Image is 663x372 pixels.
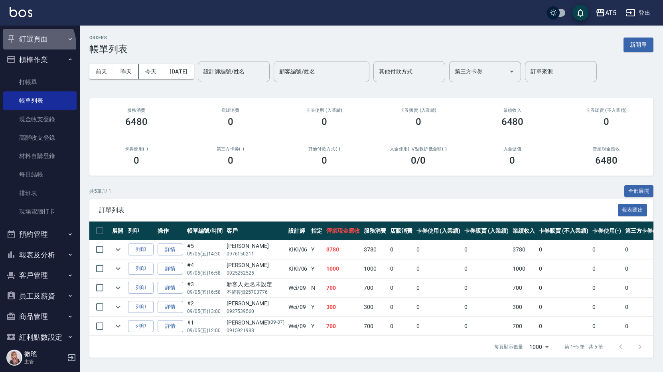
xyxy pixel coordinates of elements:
[112,263,124,275] button: expand row
[158,301,183,313] a: 詳情
[227,319,284,327] div: [PERSON_NAME]
[309,222,324,240] th: 指定
[163,64,193,79] button: [DATE]
[3,110,77,129] a: 現金收支登錄
[537,222,590,240] th: 卡券販賣 (不入業績)
[511,317,537,336] td: 700
[590,240,623,259] td: 0
[537,317,590,336] td: 0
[623,222,661,240] th: 第三方卡券(-)
[128,243,154,256] button: 列印
[322,116,327,127] h3: 0
[569,146,644,152] h2: 營業現金應收
[537,279,590,297] td: 0
[494,343,523,350] p: 每頁顯示數量
[3,29,77,49] button: 釘選頁面
[89,44,128,55] h3: 帳單列表
[592,5,620,21] button: AT5
[324,279,362,297] td: 700
[572,5,588,21] button: save
[624,185,654,198] button: 全部展開
[287,146,362,152] h2: 其他付款方式(-)
[414,240,463,259] td: 0
[6,350,22,366] img: Person
[511,298,537,317] td: 300
[227,308,284,315] p: 0927539560
[3,147,77,165] a: 材料自購登錄
[228,116,233,127] h3: 0
[414,259,463,278] td: 0
[158,320,183,332] a: 詳情
[362,317,388,336] td: 700
[511,240,537,259] td: 3780
[187,308,223,315] p: 09/05 (五) 13:00
[526,336,552,358] div: 1000
[3,265,77,286] button: 客戶管理
[362,259,388,278] td: 1000
[128,320,154,332] button: 列印
[286,259,310,278] td: KIKI /06
[362,222,388,240] th: 服務消費
[227,250,284,257] p: 0976150211
[185,317,225,336] td: #1
[10,7,32,17] img: Logo
[193,108,268,113] h2: 店販消費
[623,6,653,20] button: 登出
[388,259,414,278] td: 0
[381,146,456,152] h2: 入金使用(-) /點數折抵金額(-)
[125,116,148,127] h3: 6480
[623,298,661,317] td: 0
[537,298,590,317] td: 0
[590,222,623,240] th: 卡券使用(-)
[3,245,77,265] button: 報表及分析
[99,108,174,113] h3: 服務消費
[187,269,223,277] p: 09/05 (五) 16:58
[3,165,77,184] a: 每日結帳
[227,261,284,269] div: [PERSON_NAME]
[227,327,284,334] p: 0915921988
[156,222,185,240] th: 操作
[3,49,77,70] button: 櫃檯作業
[324,259,362,278] td: 1000
[225,222,286,240] th: 客戶
[3,327,77,348] button: 紅利點數設定
[324,222,362,240] th: 營業現金應收
[3,202,77,221] a: 現場電腦打卡
[114,64,139,79] button: 昨天
[128,282,154,294] button: 列印
[324,317,362,336] td: 700
[227,280,284,289] div: 新客人 姓名未設定
[128,263,154,275] button: 列印
[362,279,388,297] td: 700
[227,289,284,296] p: 不留客資25703776
[623,240,661,259] td: 0
[193,146,268,152] h2: 第三方卡券(-)
[286,317,310,336] td: Wei /09
[158,263,183,275] a: 詳情
[185,298,225,317] td: #2
[590,298,623,317] td: 0
[462,279,511,297] td: 0
[416,116,421,127] h3: 0
[139,64,164,79] button: 今天
[187,289,223,296] p: 09/05 (五) 16:58
[462,259,511,278] td: 0
[112,282,124,294] button: expand row
[324,240,362,259] td: 3780
[309,240,324,259] td: Y
[569,108,644,113] h2: 卡券販賣 (不入業績)
[618,204,647,216] button: 報表匯出
[3,129,77,147] a: 高階收支登錄
[309,298,324,317] td: Y
[623,279,661,297] td: 0
[309,259,324,278] td: Y
[89,64,114,79] button: 前天
[388,222,414,240] th: 店販消費
[511,222,537,240] th: 業績收入
[537,259,590,278] td: 0
[590,279,623,297] td: 0
[287,108,362,113] h2: 卡券使用 (入業績)
[110,222,126,240] th: 展開
[286,240,310,259] td: KIKI /06
[3,184,77,202] a: 排班表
